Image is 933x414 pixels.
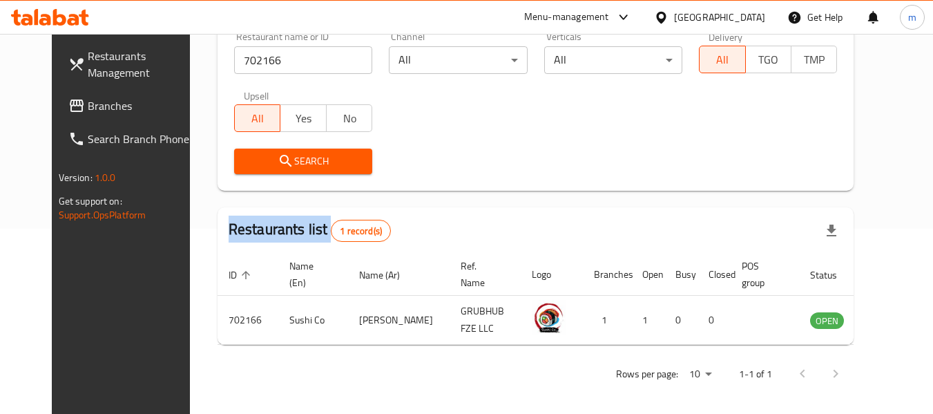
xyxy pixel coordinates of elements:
span: Yes [286,109,320,129]
label: Upsell [244,91,269,100]
button: Search [234,149,372,174]
table: enhanced table [218,254,919,345]
td: 702166 [218,296,278,345]
a: Branches [57,89,208,122]
div: OPEN [810,312,844,329]
span: Branches [88,97,197,114]
td: 1 [583,296,631,345]
span: Restaurants Management [88,48,197,81]
span: Name (En) [289,258,331,291]
span: Status [810,267,855,283]
td: 0 [664,296,698,345]
span: TGO [751,50,786,70]
span: All [240,109,275,129]
td: Sushi Co [278,296,348,345]
span: Search Branch Phone [88,131,197,147]
a: Search Branch Phone [57,122,208,156]
a: Restaurants Management [57,39,208,89]
button: TMP [791,46,837,73]
span: m [908,10,916,25]
th: Logo [521,254,583,296]
button: No [326,104,372,132]
span: Version: [59,169,93,187]
button: TGO [745,46,791,73]
th: Closed [698,254,731,296]
div: Export file [815,214,848,247]
td: 1 [631,296,664,345]
span: TMP [797,50,831,70]
span: 1 record(s) [331,225,390,238]
span: Ref. Name [461,258,504,291]
p: Rows per page: [616,366,678,383]
div: Rows per page: [684,364,717,385]
input: Search for restaurant name or ID.. [234,46,372,74]
span: OPEN [810,313,844,329]
div: All [389,46,527,74]
button: All [699,46,745,73]
span: POS group [742,258,782,291]
div: Total records count [331,220,391,242]
div: All [544,46,682,74]
button: Yes [280,104,326,132]
label: Delivery [709,32,743,41]
div: Menu-management [524,9,609,26]
span: 1.0.0 [95,169,116,187]
h2: Restaurants list [229,219,391,242]
span: Name (Ar) [359,267,418,283]
th: Branches [583,254,631,296]
p: 1-1 of 1 [739,366,772,383]
th: Busy [664,254,698,296]
td: 0 [698,296,731,345]
th: Open [631,254,664,296]
div: [GEOGRAPHIC_DATA] [674,10,765,25]
td: [PERSON_NAME] [348,296,450,345]
span: All [705,50,740,70]
span: Get support on: [59,192,122,210]
button: All [234,104,280,132]
span: No [332,109,367,129]
img: Sushi Co [532,300,566,335]
a: Support.OpsPlatform [59,206,146,224]
td: GRUBHUB FZE LLC [450,296,521,345]
span: ID [229,267,255,283]
span: Search [245,153,361,170]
